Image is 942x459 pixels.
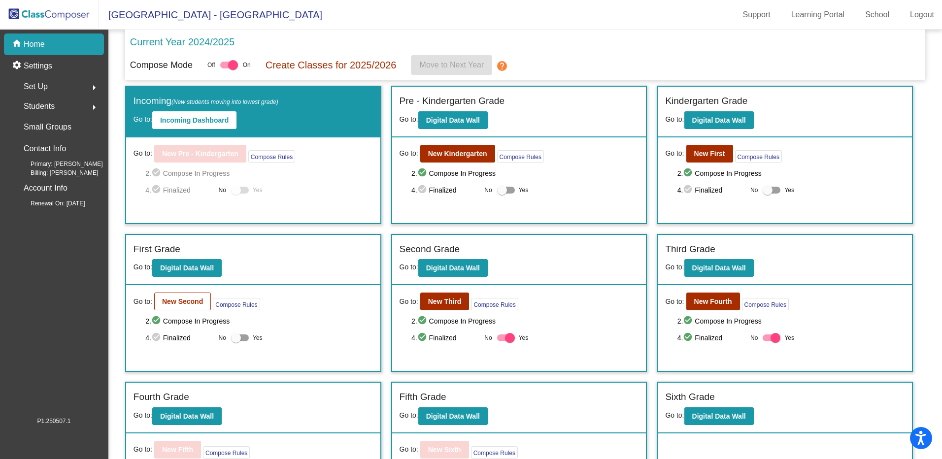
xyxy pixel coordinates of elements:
[152,407,222,425] button: Digital Data Wall
[497,150,544,163] button: Compose Rules
[665,148,684,159] span: Go to:
[692,264,746,272] b: Digital Data Wall
[160,116,229,124] b: Incoming Dashboard
[418,407,488,425] button: Digital Data Wall
[145,167,372,179] span: 2. Compose In Progress
[145,332,213,344] span: 4. Finalized
[694,297,732,305] b: New Fourth
[134,242,180,257] label: First Grade
[426,412,480,420] b: Digital Data Wall
[665,390,714,404] label: Sixth Grade
[134,411,152,419] span: Go to:
[694,150,725,158] b: New First
[24,60,52,72] p: Settings
[213,298,260,310] button: Compose Rules
[24,99,55,113] span: Students
[134,444,152,455] span: Go to:
[151,184,163,196] mat-icon: check_circle
[219,186,226,195] span: No
[665,411,684,419] span: Go to:
[162,446,193,454] b: New Fifth
[145,184,213,196] span: 4. Finalized
[134,94,278,108] label: Incoming
[154,145,246,163] button: New Pre - Kindergarten
[134,390,189,404] label: Fourth Grade
[428,150,487,158] b: New Kindergarten
[411,332,479,344] span: 4. Finalized
[735,7,778,23] a: Support
[750,186,758,195] span: No
[162,150,238,158] b: New Pre - Kindergarten
[784,184,794,196] span: Yes
[88,101,100,113] mat-icon: arrow_right
[484,186,492,195] span: No
[160,264,214,272] b: Digital Data Wall
[742,298,789,310] button: Compose Rules
[253,184,263,196] span: Yes
[400,411,418,419] span: Go to:
[418,259,488,277] button: Digital Data Wall
[12,60,24,72] mat-icon: settings
[420,441,469,459] button: New Sixth
[154,441,201,459] button: New Fifth
[24,181,67,195] p: Account Info
[411,315,639,327] span: 2. Compose In Progress
[783,7,853,23] a: Learning Portal
[411,55,492,75] button: Move to Next Year
[248,150,295,163] button: Compose Rules
[420,145,495,163] button: New Kindergarten
[665,242,715,257] label: Third Grade
[162,297,203,305] b: New Second
[684,259,754,277] button: Digital Data Wall
[471,298,518,310] button: Compose Rules
[677,332,745,344] span: 4. Finalized
[134,115,152,123] span: Go to:
[677,184,745,196] span: 4. Finalized
[665,296,684,307] span: Go to:
[15,160,103,168] span: Primary: [PERSON_NAME]
[902,7,942,23] a: Logout
[519,184,529,196] span: Yes
[683,184,695,196] mat-icon: check_circle
[151,315,163,327] mat-icon: check_circle
[420,61,484,69] span: Move to Next Year
[145,315,372,327] span: 2. Compose In Progress
[24,80,48,94] span: Set Up
[684,111,754,129] button: Digital Data Wall
[15,199,85,208] span: Renewal On: [DATE]
[154,293,211,310] button: New Second
[400,242,460,257] label: Second Grade
[24,120,71,134] p: Small Groups
[151,167,163,179] mat-icon: check_circle
[134,296,152,307] span: Go to:
[160,412,214,420] b: Digital Data Wall
[683,315,695,327] mat-icon: check_circle
[683,167,695,179] mat-icon: check_circle
[400,263,418,271] span: Go to:
[665,94,747,108] label: Kindergarten Grade
[692,412,746,420] b: Digital Data Wall
[12,38,24,50] mat-icon: home
[88,82,100,94] mat-icon: arrow_right
[99,7,322,23] span: [GEOGRAPHIC_DATA] - [GEOGRAPHIC_DATA]
[428,446,461,454] b: New Sixth
[219,333,226,342] span: No
[134,148,152,159] span: Go to:
[735,150,782,163] button: Compose Rules
[417,315,429,327] mat-icon: check_circle
[411,167,639,179] span: 2. Compose In Progress
[519,332,529,344] span: Yes
[428,297,462,305] b: New Third
[686,145,733,163] button: New First
[496,60,508,72] mat-icon: help
[750,333,758,342] span: No
[400,296,418,307] span: Go to:
[857,7,897,23] a: School
[417,332,429,344] mat-icon: check_circle
[24,142,66,156] p: Contact Info
[400,390,446,404] label: Fifth Grade
[400,148,418,159] span: Go to:
[253,332,263,344] span: Yes
[784,332,794,344] span: Yes
[417,167,429,179] mat-icon: check_circle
